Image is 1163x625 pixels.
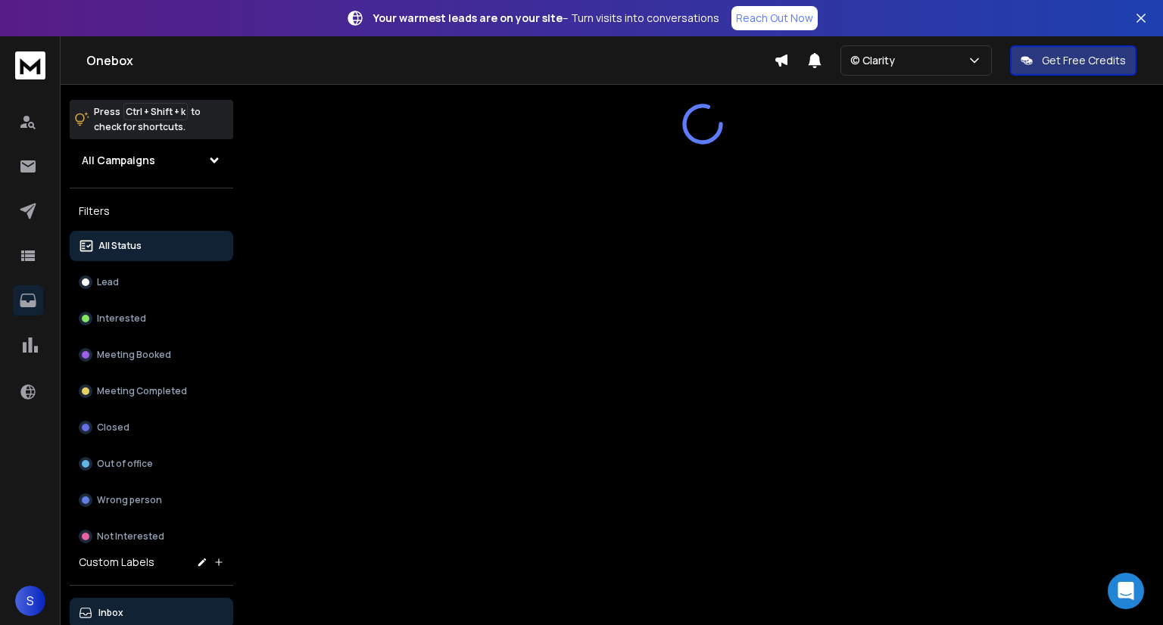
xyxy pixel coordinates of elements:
[97,530,164,543] p: Not Interested
[97,458,153,470] p: Out of office
[70,231,233,261] button: All Status
[70,449,233,479] button: Out of office
[94,104,201,135] p: Press to check for shortcuts.
[1108,573,1144,609] div: Open Intercom Messenger
[98,240,142,252] p: All Status
[79,555,154,570] h3: Custom Labels
[373,11,719,26] p: – Turn visits into conversations
[70,376,233,406] button: Meeting Completed
[97,276,119,288] p: Lead
[97,494,162,506] p: Wrong person
[70,201,233,222] h3: Filters
[373,11,563,25] strong: Your warmest leads are on your site
[82,153,155,168] h1: All Campaigns
[70,485,233,515] button: Wrong person
[731,6,818,30] a: Reach Out Now
[123,103,188,120] span: Ctrl + Shift + k
[98,607,123,619] p: Inbox
[70,303,233,334] button: Interested
[70,145,233,176] button: All Campaigns
[70,521,233,552] button: Not Interested
[850,53,901,68] p: © Clarity
[97,312,146,325] p: Interested
[15,586,45,616] button: S
[1042,53,1126,68] p: Get Free Credits
[1010,45,1136,76] button: Get Free Credits
[736,11,813,26] p: Reach Out Now
[15,51,45,79] img: logo
[86,51,774,70] h1: Onebox
[97,385,187,397] p: Meeting Completed
[97,349,171,361] p: Meeting Booked
[97,421,129,434] p: Closed
[70,267,233,297] button: Lead
[70,340,233,370] button: Meeting Booked
[70,412,233,443] button: Closed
